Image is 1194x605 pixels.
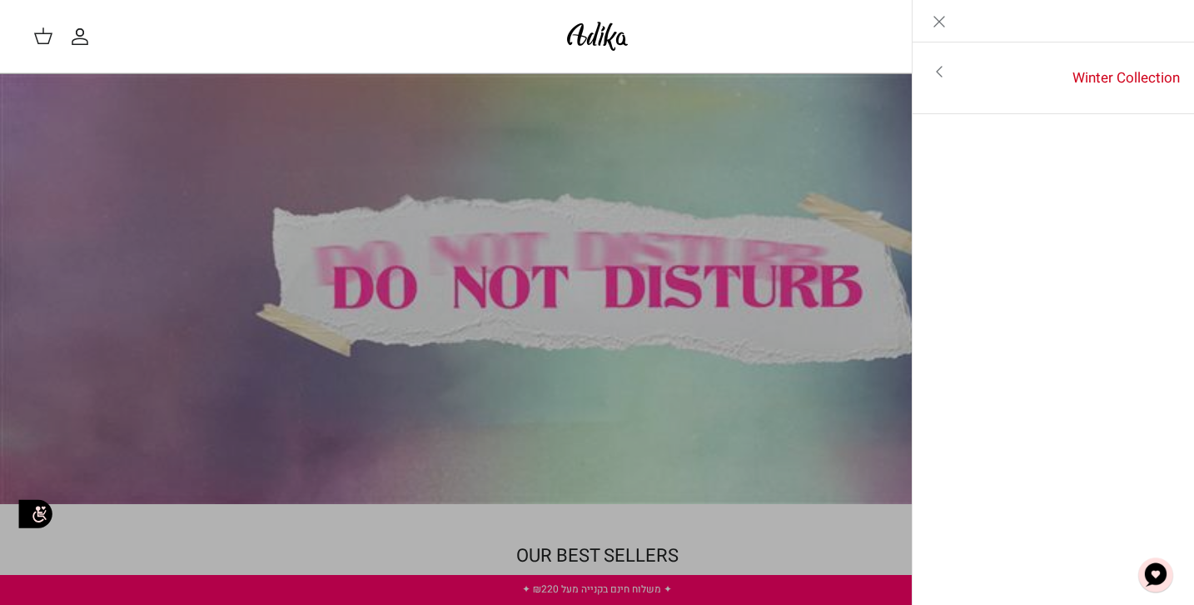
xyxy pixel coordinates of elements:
[70,27,97,47] a: החשבון שלי
[12,491,58,537] img: accessibility_icon02.svg
[562,17,633,56] img: Adika IL
[1131,550,1181,600] button: צ'אט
